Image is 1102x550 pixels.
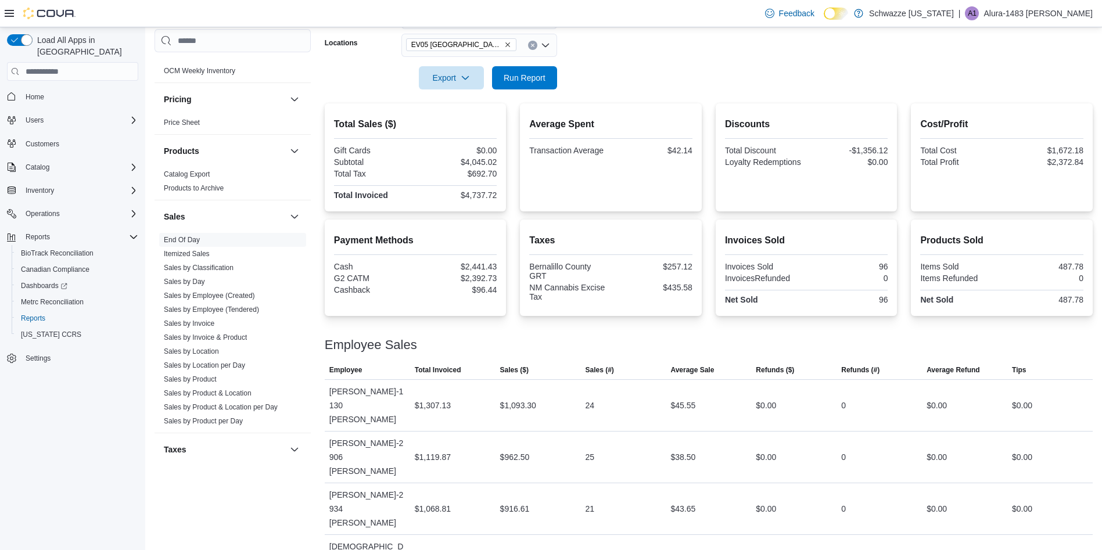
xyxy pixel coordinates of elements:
[2,88,143,105] button: Home
[1004,146,1083,155] div: $1,672.18
[164,184,224,192] a: Products to Archive
[968,6,977,20] span: A1
[613,283,692,292] div: $435.58
[334,190,388,200] strong: Total Invoiced
[541,41,550,50] button: Open list of options
[164,375,217,383] a: Sales by Product
[26,209,60,218] span: Operations
[2,159,143,175] button: Catalog
[21,136,138,151] span: Customers
[325,38,358,48] label: Locations
[586,502,595,516] div: 21
[920,157,999,167] div: Total Profit
[920,146,999,155] div: Total Cost
[334,169,413,178] div: Total Tax
[164,211,185,222] h3: Sales
[528,41,537,50] button: Clear input
[164,94,285,105] button: Pricing
[418,285,497,294] div: $96.44
[155,116,311,134] div: Pricing
[288,443,301,456] button: Taxes
[164,278,205,286] a: Sales by Day
[164,235,200,245] span: End Of Day
[164,170,210,178] a: Catalog Export
[613,146,692,155] div: $42.14
[2,135,143,152] button: Customers
[164,118,200,127] span: Price Sheet
[164,444,285,455] button: Taxes
[411,39,502,51] span: EV05 [GEOGRAPHIC_DATA]
[21,351,138,365] span: Settings
[418,262,497,271] div: $2,441.43
[288,210,301,224] button: Sales
[164,305,259,314] a: Sales by Employee (Tendered)
[7,83,138,397] nav: Complex example
[334,285,413,294] div: Cashback
[21,230,55,244] button: Reports
[927,450,947,464] div: $0.00
[26,354,51,363] span: Settings
[725,233,888,247] h2: Invoices Sold
[21,90,49,104] a: Home
[415,502,451,516] div: $1,068.81
[21,89,138,103] span: Home
[2,112,143,128] button: Users
[16,295,88,309] a: Metrc Reconciliation
[164,263,234,272] span: Sales by Classification
[504,72,545,84] span: Run Report
[325,483,410,534] div: [PERSON_NAME]-2934 [PERSON_NAME]
[21,265,89,274] span: Canadian Compliance
[1004,274,1083,283] div: 0
[959,6,961,20] p: |
[21,314,45,323] span: Reports
[492,66,557,89] button: Run Report
[927,398,947,412] div: $0.00
[164,291,255,300] span: Sales by Employee (Created)
[426,66,477,89] span: Export
[21,297,84,307] span: Metrc Reconciliation
[965,6,979,20] div: Alura-1483 Montano-Saiz
[164,416,243,426] span: Sales by Product per Day
[334,233,497,247] h2: Payment Methods
[529,146,608,155] div: Transaction Average
[16,246,138,260] span: BioTrack Reconciliation
[164,389,252,397] a: Sales by Product & Location
[164,211,285,222] button: Sales
[16,263,94,276] a: Canadian Compliance
[841,398,846,412] div: 0
[1004,262,1083,271] div: 487.78
[779,8,814,19] span: Feedback
[16,295,138,309] span: Metrc Reconciliation
[760,2,819,25] a: Feedback
[23,8,76,19] img: Cova
[16,279,138,293] span: Dashboards
[26,139,59,149] span: Customers
[2,350,143,366] button: Settings
[1012,502,1032,516] div: $0.00
[725,262,804,271] div: Invoices Sold
[164,403,278,411] a: Sales by Product & Location per Day
[21,184,59,197] button: Inventory
[12,310,143,326] button: Reports
[670,450,695,464] div: $38.50
[288,92,301,106] button: Pricing
[529,233,692,247] h2: Taxes
[927,502,947,516] div: $0.00
[155,167,311,200] div: Products
[2,182,143,199] button: Inventory
[21,281,67,290] span: Dashboards
[418,274,497,283] div: $2,392.73
[415,365,461,375] span: Total Invoiced
[824,8,848,20] input: Dark Mode
[155,64,311,82] div: OCM
[164,333,247,342] span: Sales by Invoice & Product
[12,326,143,343] button: [US_STATE] CCRS
[164,319,214,328] a: Sales by Invoice
[164,145,285,157] button: Products
[670,365,714,375] span: Average Sale
[26,92,44,102] span: Home
[504,41,511,48] button: Remove EV05 Uptown from selection in this group
[920,262,999,271] div: Items Sold
[725,117,888,131] h2: Discounts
